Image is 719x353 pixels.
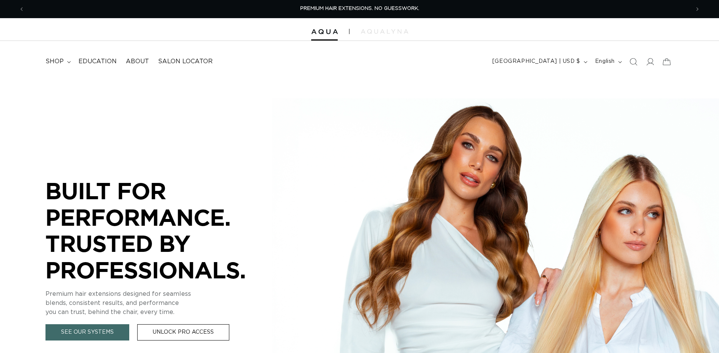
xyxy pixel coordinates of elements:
img: Aqua Hair Extensions [311,29,338,34]
p: BUILT FOR PERFORMANCE. TRUSTED BY PROFESSIONALS. [45,178,273,283]
span: Salon Locator [158,58,213,66]
img: aqualyna.com [361,29,408,34]
a: See Our Systems [45,324,129,341]
a: Unlock Pro Access [137,324,229,341]
summary: shop [41,53,74,70]
a: Education [74,53,121,70]
button: [GEOGRAPHIC_DATA] | USD $ [488,55,591,69]
a: Salon Locator [154,53,217,70]
span: English [595,58,615,66]
button: Previous announcement [13,2,30,16]
span: shop [45,58,64,66]
span: [GEOGRAPHIC_DATA] | USD $ [492,58,580,66]
summary: Search [625,53,642,70]
button: English [591,55,625,69]
span: About [126,58,149,66]
a: About [121,53,154,70]
p: Premium hair extensions designed for seamless blends, consistent results, and performance you can... [45,289,273,317]
span: Education [78,58,117,66]
button: Next announcement [689,2,706,16]
span: PREMIUM HAIR EXTENSIONS. NO GUESSWORK. [300,6,419,11]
